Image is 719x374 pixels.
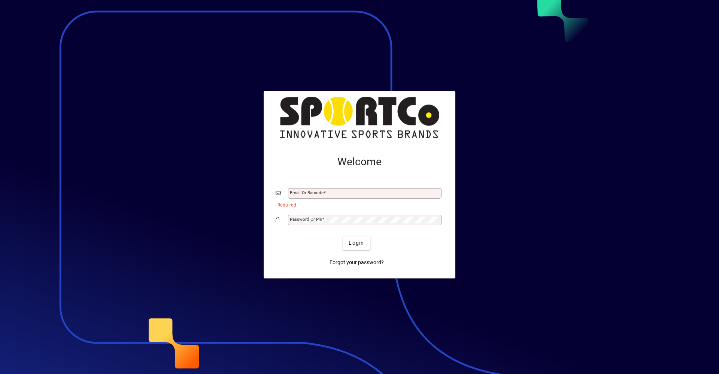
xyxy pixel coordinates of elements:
[290,217,322,222] mat-label: Password or Pin
[276,156,443,168] h2: Welcome
[277,200,437,208] mat-error: Required
[330,259,384,266] span: Forgot your password?
[327,256,387,269] a: Forgot your password?
[343,236,370,250] button: Login
[349,239,364,247] span: Login
[290,190,324,195] mat-label: Email or Barcode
